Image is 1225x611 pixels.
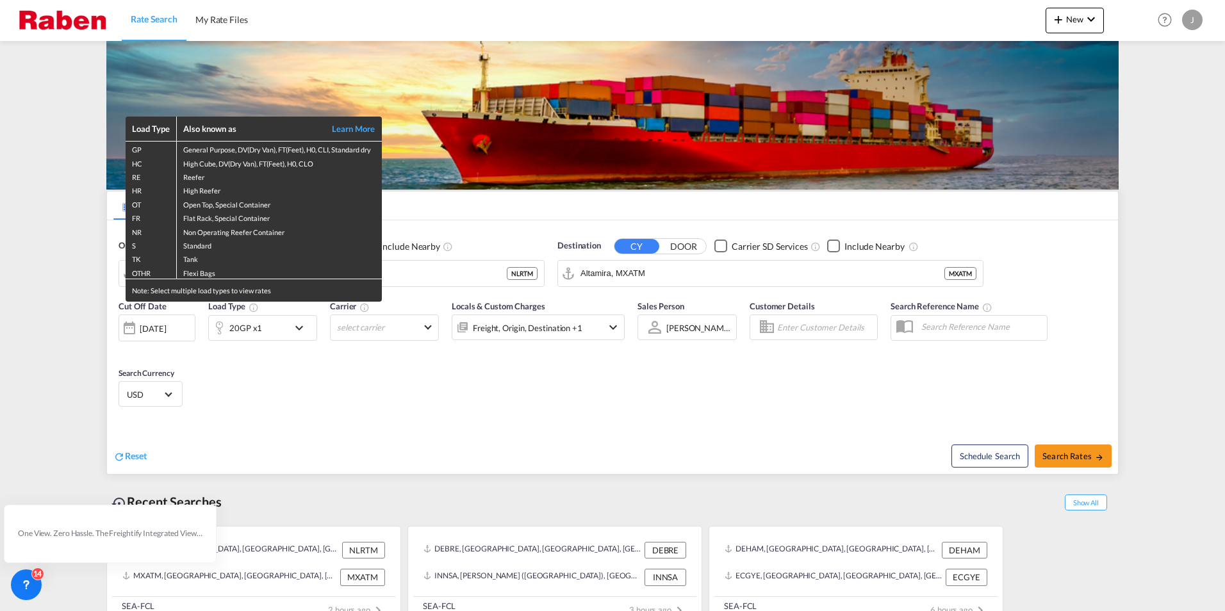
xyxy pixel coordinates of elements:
[126,279,382,302] div: Note: Select multiple load types to view rates
[126,117,177,142] th: Load Type
[318,123,375,134] a: Learn More
[126,169,177,183] td: RE
[177,197,382,210] td: Open Top, Special Container
[177,265,382,279] td: Flexi Bags
[126,142,177,156] td: GP
[177,251,382,265] td: Tank
[126,265,177,279] td: OTHR
[126,183,177,196] td: HR
[126,156,177,169] td: HC
[177,169,382,183] td: Reefer
[177,142,382,156] td: General Purpose, DV(Dry Van), FT(Feet), H0, CLI, Standard dry
[126,210,177,224] td: FR
[126,197,177,210] td: OT
[183,123,318,134] div: Also known as
[126,238,177,251] td: S
[177,224,382,238] td: Non Operating Reefer Container
[126,251,177,265] td: TK
[177,210,382,224] td: Flat Rack, Special Container
[177,156,382,169] td: High Cube, DV(Dry Van), FT(Feet), H0, CLO
[177,183,382,196] td: High Reefer
[126,224,177,238] td: NR
[177,238,382,251] td: Standard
